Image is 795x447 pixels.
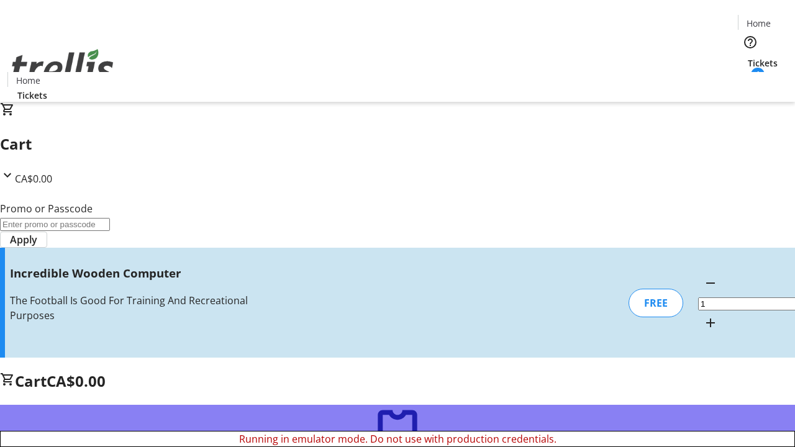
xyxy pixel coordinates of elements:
button: Decrement by one [698,271,723,296]
button: Cart [738,70,763,94]
a: Home [738,17,778,30]
div: The Football Is Good For Training And Recreational Purposes [10,293,281,323]
a: Tickets [7,89,57,102]
span: Tickets [748,56,778,70]
img: Orient E2E Organization KGk6gSvObC's Logo [7,35,118,97]
div: FREE [629,289,683,317]
span: CA$0.00 [15,172,52,186]
span: Apply [10,232,37,247]
a: Tickets [738,56,788,70]
h3: Incredible Wooden Computer [10,264,281,282]
a: Home [8,74,48,87]
span: Home [747,17,771,30]
span: CA$0.00 [47,371,106,391]
button: Increment by one [698,310,723,335]
button: Help [738,30,763,55]
span: Tickets [17,89,47,102]
span: Home [16,74,40,87]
